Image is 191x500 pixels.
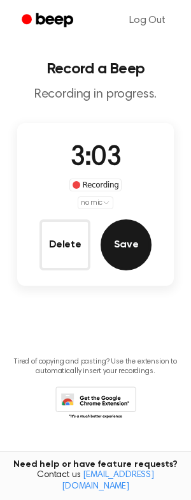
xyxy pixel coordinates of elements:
button: no mic [78,196,113,209]
p: Recording in progress. [10,87,181,103]
span: Contact us [8,470,183,492]
button: Save Audio Record [101,219,152,270]
a: [EMAIL_ADDRESS][DOMAIN_NAME] [62,471,154,491]
button: Delete Audio Record [39,219,90,270]
span: no mic [81,197,103,209]
p: Tired of copying and pasting? Use the extension to automatically insert your recordings. [10,357,181,376]
a: Log Out [117,5,178,36]
a: Beep [13,8,85,33]
span: 3:03 [70,145,121,172]
h1: Record a Beep [10,61,181,77]
div: Recording [69,179,122,191]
